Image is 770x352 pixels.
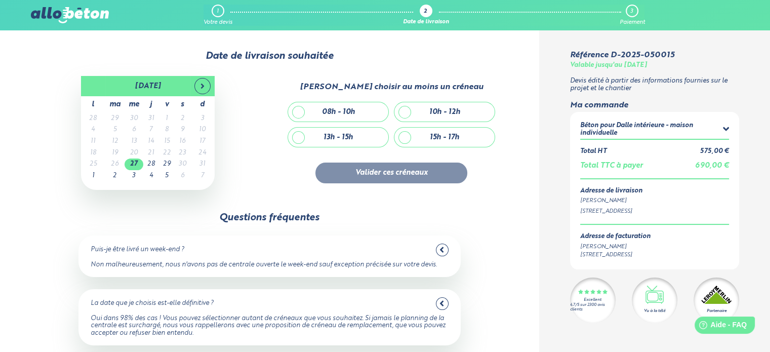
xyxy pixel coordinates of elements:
[143,159,159,170] td: 28
[159,124,175,136] td: 8
[125,136,143,147] td: 13
[143,136,159,147] td: 14
[580,162,643,170] div: Total TTC à payer
[81,136,105,147] td: 11
[159,96,175,113] th: v
[580,187,730,195] div: Adresse de livraison
[175,136,190,147] td: 16
[125,147,143,159] td: 20
[143,124,159,136] td: 7
[707,308,726,314] div: Partenaire
[143,170,159,182] td: 4
[190,113,215,125] td: 3
[644,308,665,314] div: Vu à la télé
[570,101,740,110] div: Ma commande
[580,233,651,241] div: Adresse de facturation
[105,96,125,113] th: ma
[105,113,125,125] td: 29
[125,170,143,182] td: 3
[580,251,651,259] div: [STREET_ADDRESS]
[175,96,190,113] th: s
[105,124,125,136] td: 5
[159,147,175,159] td: 22
[570,62,647,69] div: Valable jusqu'au [DATE]
[630,8,633,15] div: 3
[91,300,214,307] div: La date que je choisis est-elle définitive ?
[204,19,232,26] div: Votre devis
[403,5,449,26] a: 2 Date de livraison
[81,96,105,113] th: l
[680,312,759,341] iframe: Help widget launcher
[159,170,175,182] td: 5
[175,170,190,182] td: 6
[159,113,175,125] td: 1
[580,122,730,139] summary: Béton pour Dalle intérieure - maison individuelle
[219,212,319,223] div: Questions fréquentes
[204,5,232,26] a: 1 Votre devis
[580,243,651,251] div: [PERSON_NAME]
[695,162,729,169] span: 690,00 €
[580,148,606,155] div: Total HT
[190,159,215,170] td: 31
[619,19,644,26] div: Paiement
[175,124,190,136] td: 9
[584,298,601,302] div: Excellent
[315,163,467,183] button: Valider ces créneaux
[105,76,190,96] th: [DATE]
[31,51,508,62] div: Date de livraison souhaitée
[217,8,219,15] div: 1
[190,96,215,113] th: d
[91,315,448,337] div: Oui dans 98% des cas ! Vous pouvez sélectionner autant de créneaux que vous souhaitez. Si jamais ...
[619,5,644,26] a: 3 Paiement
[159,159,175,170] td: 29
[570,303,616,312] div: 4.7/5 sur 2300 avis clients
[175,113,190,125] td: 2
[125,159,143,170] td: 27
[429,108,460,116] div: 10h - 12h
[175,147,190,159] td: 23
[105,170,125,182] td: 2
[322,108,355,116] div: 08h - 10h
[31,7,109,23] img: allobéton
[105,159,125,170] td: 26
[403,19,449,26] div: Date de livraison
[105,136,125,147] td: 12
[700,148,729,155] div: 575,00 €
[81,147,105,159] td: 18
[91,246,184,254] div: Puis-je être livré un week-end ?
[81,159,105,170] td: 25
[300,83,483,92] div: [PERSON_NAME] choisir au moins un créneau
[424,9,427,15] div: 2
[190,170,215,182] td: 7
[125,124,143,136] td: 6
[570,77,740,92] p: Devis édité à partir des informations fournies sur le projet et le chantier
[175,159,190,170] td: 30
[190,136,215,147] td: 17
[190,147,215,159] td: 24
[125,113,143,125] td: 30
[143,96,159,113] th: j
[81,124,105,136] td: 4
[143,113,159,125] td: 31
[580,122,723,137] div: Béton pour Dalle intérieure - maison individuelle
[430,133,459,142] div: 15h - 17h
[105,147,125,159] td: 19
[91,261,448,269] div: Non malheureusement, nous n'avons pas de centrale ouverte le week-end sauf exception précisée sur...
[81,170,105,182] td: 1
[580,197,730,205] div: [PERSON_NAME]
[323,133,353,142] div: 13h - 15h
[143,147,159,159] td: 21
[570,51,674,60] div: Référence D-2025-050015
[190,124,215,136] td: 10
[159,136,175,147] td: 15
[81,113,105,125] td: 28
[580,207,730,216] div: [STREET_ADDRESS]
[125,96,143,113] th: me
